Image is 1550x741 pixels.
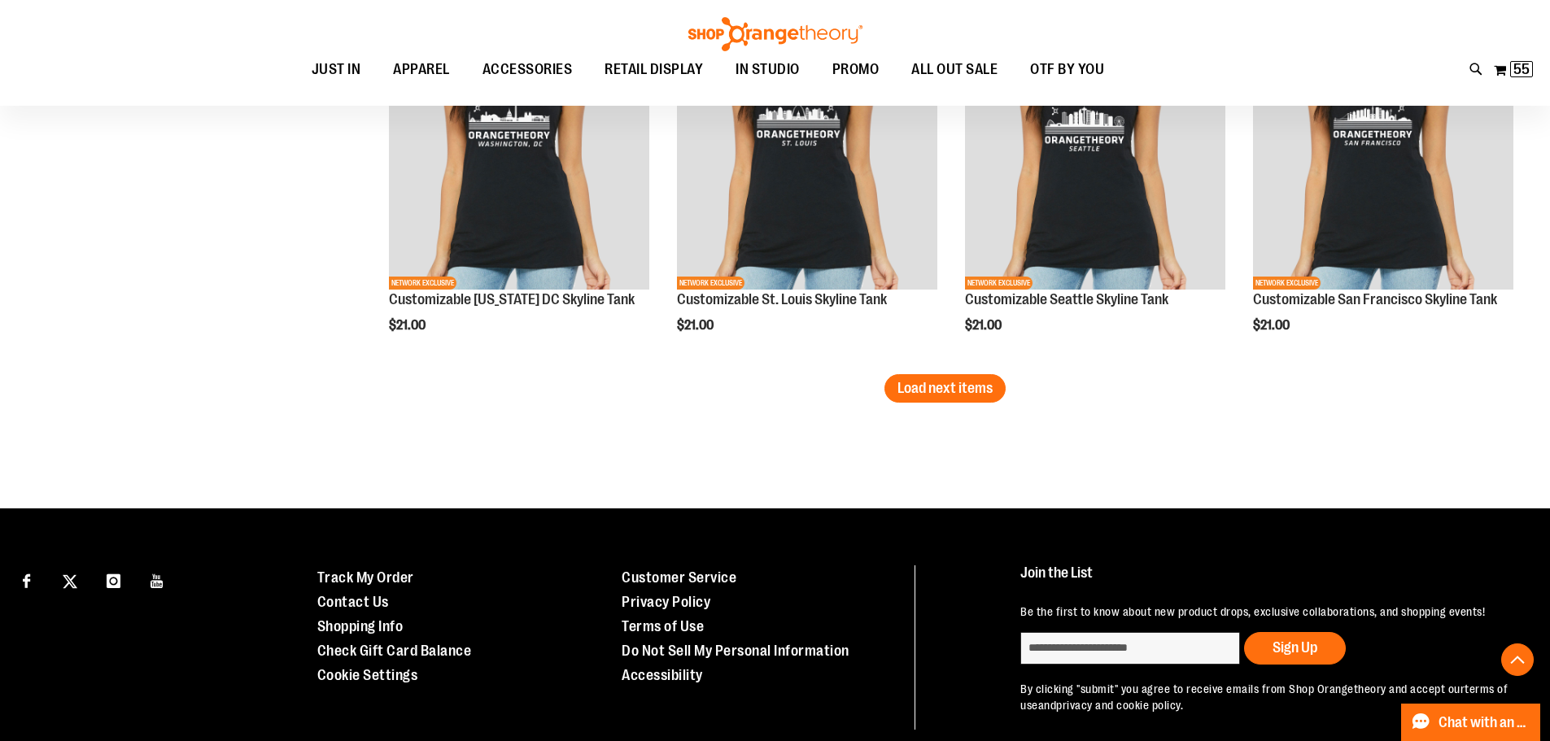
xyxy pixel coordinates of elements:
[99,565,128,594] a: Visit our Instagram page
[393,51,450,88] span: APPAREL
[677,30,937,290] img: Product image for Customizable St. Louis Skyline Tank
[1245,22,1522,375] div: product
[1513,61,1530,77] span: 55
[677,291,887,307] a: Customizable St. Louis Skyline Tank
[389,291,635,307] a: Customizable [US_STATE] DC Skyline Tank
[1253,30,1513,293] a: Product image for Customizable San Francisco Skyline TankNETWORK EXCLUSIVE
[622,569,736,586] a: Customer Service
[622,643,849,659] a: Do Not Sell My Personal Information
[832,51,880,88] span: PROMO
[669,22,945,375] div: product
[1020,681,1513,713] p: By clicking "submit" you agree to receive emails from Shop Orangetheory and accept our and
[1253,318,1292,333] span: $21.00
[1030,51,1104,88] span: OTF BY YOU
[622,667,703,683] a: Accessibility
[884,374,1006,403] button: Load next items
[1253,30,1513,290] img: Product image for Customizable San Francisco Skyline Tank
[677,318,716,333] span: $21.00
[389,318,428,333] span: $21.00
[63,574,77,589] img: Twitter
[622,618,704,634] a: Terms of Use
[965,318,1004,333] span: $21.00
[1401,704,1541,741] button: Chat with an Expert
[1244,632,1346,665] button: Sign Up
[1439,715,1530,730] span: Chat with an Expert
[605,51,703,88] span: RETAIL DISPLAY
[389,30,649,290] img: Product image for Customizable Washington DC Skyline Tank
[1020,604,1513,620] p: Be the first to know about new product drops, exclusive collaborations, and shopping events!
[1501,643,1534,676] button: Back To Top
[317,618,404,634] a: Shopping Info
[1056,699,1183,712] a: privacy and cookie policy.
[897,380,993,396] span: Load next items
[317,667,418,683] a: Cookie Settings
[1253,291,1497,307] a: Customizable San Francisco Skyline Tank
[1273,639,1317,656] span: Sign Up
[965,30,1225,293] a: Product image for Customizable Seattle Skyline TankNETWORK EXCLUSIVE
[482,51,573,88] span: ACCESSORIES
[317,569,414,586] a: Track My Order
[12,565,41,594] a: Visit our Facebook page
[312,51,361,88] span: JUST IN
[1020,632,1240,665] input: enter email
[965,291,1168,307] a: Customizable Seattle Skyline Tank
[1020,565,1513,595] h4: Join the List
[965,30,1225,290] img: Product image for Customizable Seattle Skyline Tank
[965,277,1033,290] span: NETWORK EXCLUSIVE
[736,51,800,88] span: IN STUDIO
[1020,682,1508,712] a: terms of use
[389,277,456,290] span: NETWORK EXCLUSIVE
[686,17,865,51] img: Shop Orangetheory
[677,277,744,290] span: NETWORK EXCLUSIVE
[317,643,472,659] a: Check Gift Card Balance
[381,22,657,375] div: product
[317,594,389,610] a: Contact Us
[677,30,937,293] a: Product image for Customizable St. Louis Skyline TankNETWORK EXCLUSIVE
[1253,277,1321,290] span: NETWORK EXCLUSIVE
[56,565,85,594] a: Visit our X page
[957,22,1233,375] div: product
[143,565,172,594] a: Visit our Youtube page
[622,594,710,610] a: Privacy Policy
[389,30,649,293] a: Product image for Customizable Washington DC Skyline TankNETWORK EXCLUSIVE
[911,51,998,88] span: ALL OUT SALE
